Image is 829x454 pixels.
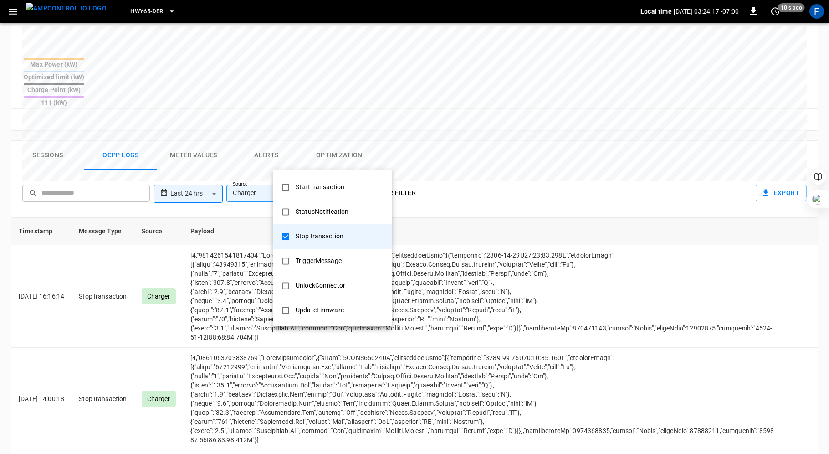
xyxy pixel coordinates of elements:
div: TriggerMessage [290,253,347,269]
div: StartTransaction [290,179,350,196]
div: UpdateFirmware [290,302,349,319]
div: UnlockConnector [290,277,351,294]
div: StatusNotification [290,203,354,220]
div: StopTransaction [290,228,349,245]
